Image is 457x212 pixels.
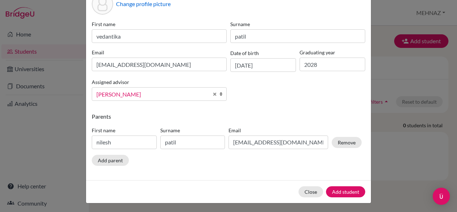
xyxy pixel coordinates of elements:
label: First name [92,127,157,134]
label: Surname [230,20,365,28]
button: Add student [326,186,365,197]
label: Surname [160,127,225,134]
p: Parents [92,112,365,121]
span: [PERSON_NAME] [96,90,209,99]
label: Graduating year [300,49,365,56]
label: Assigned advisor [92,78,129,86]
label: Date of birth [230,49,259,57]
button: Close [298,186,323,197]
label: Email [228,127,328,134]
button: Remove [332,137,362,148]
label: First name [92,20,227,28]
button: Add parent [92,155,129,166]
label: Email [92,49,227,56]
div: Open Intercom Messenger [433,188,450,205]
input: dd/mm/yyyy [230,58,296,72]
